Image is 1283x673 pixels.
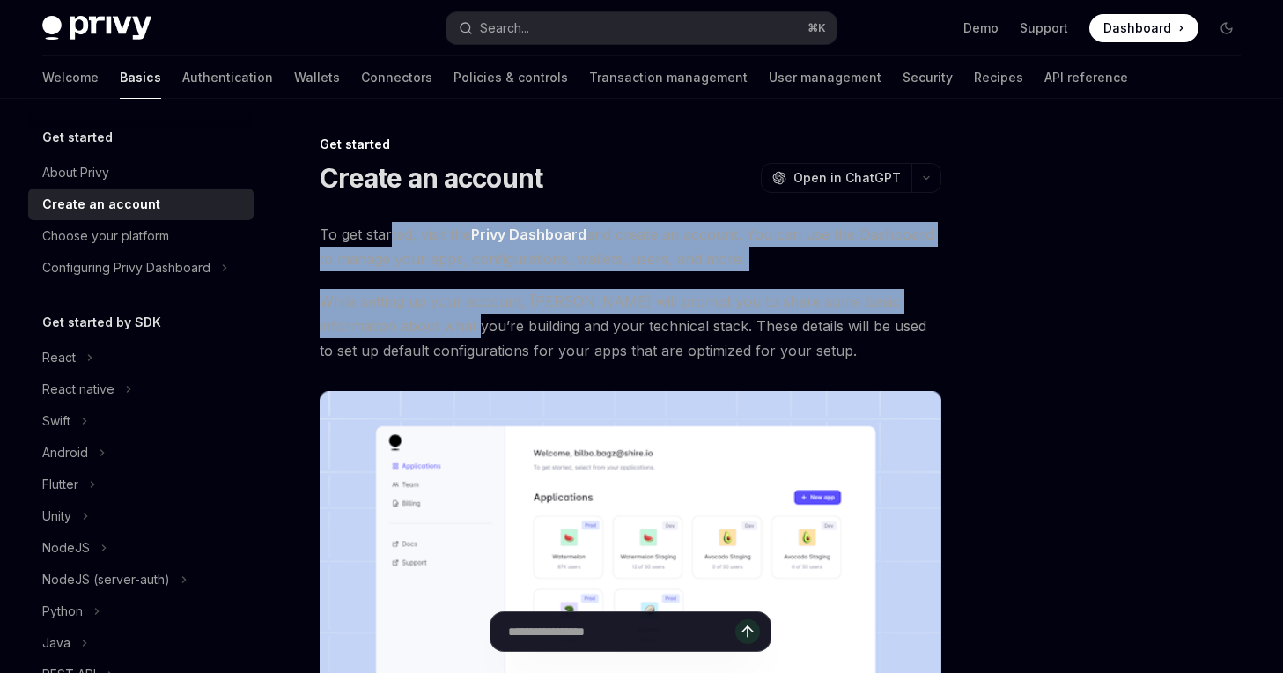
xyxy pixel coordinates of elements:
div: Search... [480,18,529,39]
span: Open in ChatGPT [793,169,901,187]
span: While setting up your account, [PERSON_NAME] will prompt you to share some basic information abou... [320,289,941,363]
div: NodeJS (server-auth) [42,569,170,590]
h5: Get started [42,127,113,148]
a: Choose your platform [28,220,254,252]
a: Connectors [361,56,432,99]
div: React [42,347,76,368]
a: About Privy [28,157,254,189]
a: Wallets [294,56,340,99]
div: NodeJS [42,537,90,558]
div: Unity [42,506,71,527]
button: Open in ChatGPT [761,163,911,193]
div: Configuring Privy Dashboard [42,257,210,278]
a: Recipes [974,56,1023,99]
button: Search...⌘K [446,12,837,44]
a: Privy Dashboard [471,226,586,244]
a: Basics [120,56,161,99]
div: Java [42,632,70,654]
h1: Create an account [320,162,542,194]
div: React native [42,379,114,400]
div: Swift [42,410,70,432]
span: Dashboard [1103,19,1171,37]
a: Security [903,56,953,99]
a: Transaction management [589,56,748,99]
div: Create an account [42,194,160,215]
span: ⌘ K [807,21,826,35]
button: Send message [735,619,760,644]
div: Android [42,442,88,463]
a: User management [769,56,881,99]
a: Demo [963,19,999,37]
a: Welcome [42,56,99,99]
a: Dashboard [1089,14,1198,42]
a: Create an account [28,189,254,220]
img: dark logo [42,16,151,41]
div: Python [42,601,83,622]
h5: Get started by SDK [42,312,161,333]
div: Choose your platform [42,226,169,247]
div: About Privy [42,162,109,183]
div: Get started [320,136,941,153]
a: API reference [1044,56,1128,99]
a: Policies & controls [453,56,568,99]
a: Support [1020,19,1068,37]
span: To get started, visit the and create an account. You can use the Dashboard to manage your apps, c... [320,222,941,271]
a: Authentication [182,56,273,99]
div: Flutter [42,474,78,495]
button: Toggle dark mode [1213,14,1241,42]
